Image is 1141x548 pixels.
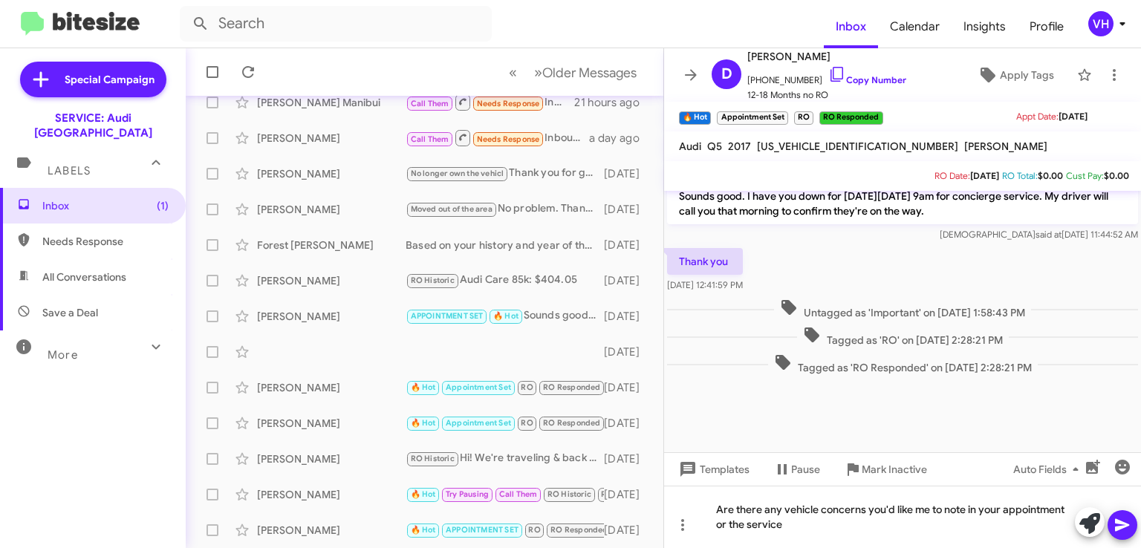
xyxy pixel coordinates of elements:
[411,169,504,178] span: No longer own the vehicl
[721,62,732,86] span: D
[604,451,651,466] div: [DATE]
[667,183,1138,224] p: Sounds good. I have you down for [DATE][DATE] 9am for concierge service. My driver will call you ...
[157,198,169,213] span: (1)
[257,380,406,395] div: [PERSON_NAME]
[952,5,1018,48] a: Insights
[411,489,436,499] span: 🔥 Hot
[406,165,604,182] div: Thank you for getting back to me. I will update my records.
[747,88,906,102] span: 12-18 Months no RO
[574,95,651,110] div: 21 hours ago
[406,238,604,252] div: Based on your history and year of the car, you are due for your 95k maintenance service which inc...
[828,74,906,85] a: Copy Number
[964,140,1047,153] span: [PERSON_NAME]
[934,170,970,181] span: RO Date:
[521,418,533,428] span: RO
[257,416,406,431] div: [PERSON_NAME]
[42,305,98,320] span: Save a Deal
[257,451,406,466] div: [PERSON_NAME]
[1059,111,1088,122] span: [DATE]
[411,525,436,535] span: 🔥 Hot
[499,489,538,499] span: Call Them
[1018,5,1076,48] a: Profile
[676,456,750,483] span: Templates
[878,5,952,48] a: Calendar
[257,309,406,324] div: [PERSON_NAME]
[604,202,651,217] div: [DATE]
[528,525,540,535] span: RO
[406,307,604,324] div: Sounds good, see you [DATE] 7:30am!
[493,311,519,321] span: 🔥 Hot
[940,229,1138,240] span: [DEMOGRAPHIC_DATA] [DATE] 11:44:52 AM
[406,521,604,538] div: My pleasure
[411,204,493,214] span: Moved out of the area
[446,382,511,392] span: Appointment Set
[257,238,406,252] div: Forest [PERSON_NAME]
[257,95,406,110] div: [PERSON_NAME] Manibui
[406,272,604,289] div: Audi Care 85k: $404.05
[667,248,743,275] p: Thank you
[411,311,484,321] span: APPOINTMENT SET
[547,489,591,499] span: RO Historic
[667,279,743,290] span: [DATE] 12:41:59 PM
[477,134,540,144] span: Needs Response
[406,486,604,503] div: Standard Maintenance (a long list- which includes an oil & filter change), Air Cleaner - Clean ho...
[664,456,761,483] button: Templates
[604,380,651,395] div: [DATE]
[601,489,690,499] span: RO Responded Historic
[679,111,711,125] small: 🔥 Hot
[411,275,455,285] span: RO Historic
[446,418,511,428] span: Appointment Set
[257,523,406,538] div: [PERSON_NAME]
[747,48,906,65] span: [PERSON_NAME]
[832,456,939,483] button: Mark Inactive
[48,348,78,362] span: More
[1066,170,1104,181] span: Cust Pay:
[604,523,651,538] div: [DATE]
[1000,62,1054,88] span: Apply Tags
[257,166,406,181] div: [PERSON_NAME]
[791,456,820,483] span: Pause
[707,140,722,153] span: Q5
[406,414,604,431] div: My apologies for the delay. I see your car is here in service now. We'll see you back soon.
[521,382,533,392] span: RO
[411,99,449,108] span: Call Them
[604,309,651,324] div: [DATE]
[960,62,1070,88] button: Apply Tags
[411,382,436,392] span: 🔥 Hot
[257,131,406,146] div: [PERSON_NAME]
[446,489,489,499] span: Try Pausing
[819,111,882,125] small: RO Responded
[411,454,455,463] span: RO Historic
[728,140,751,153] span: 2017
[180,6,492,42] input: Search
[1088,11,1114,36] div: VH
[679,140,701,153] span: Audi
[543,418,600,428] span: RO Responded
[768,353,1038,375] span: Tagged as 'RO Responded' on [DATE] 2:28:21 PM
[406,450,604,467] div: Hi! We're traveling & back next week, we'll call then.
[550,525,608,535] span: RO Responded
[411,134,449,144] span: Call Them
[824,5,878,48] span: Inbox
[774,299,1031,320] span: Untagged as 'Important' on [DATE] 1:58:43 PM
[862,456,927,483] span: Mark Inactive
[543,382,600,392] span: RO Responded
[20,62,166,97] a: Special Campaign
[604,416,651,431] div: [DATE]
[406,128,589,147] div: Inbound Call
[411,418,436,428] span: 🔥 Hot
[604,273,651,288] div: [DATE]
[257,202,406,217] div: [PERSON_NAME]
[1002,170,1038,181] span: RO Total:
[604,345,651,359] div: [DATE]
[406,379,604,396] div: Thank you
[42,198,169,213] span: Inbox
[501,57,646,88] nav: Page navigation example
[406,93,574,111] div: Inbound Call
[257,487,406,502] div: [PERSON_NAME]
[794,111,813,125] small: RO
[42,270,126,284] span: All Conversations
[1001,456,1096,483] button: Auto Fields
